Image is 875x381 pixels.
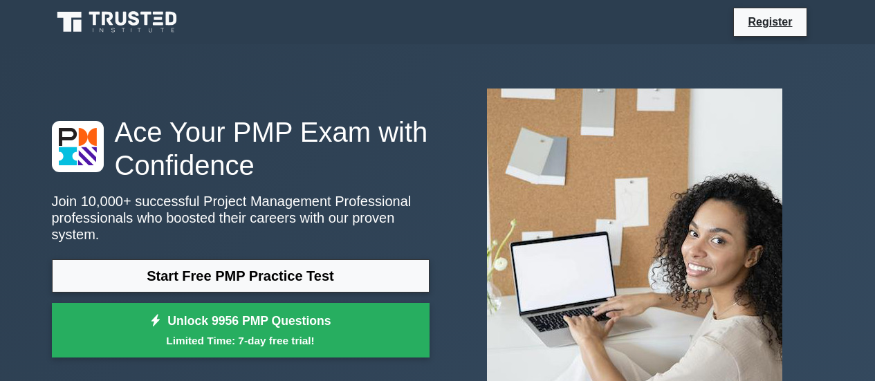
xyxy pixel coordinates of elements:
p: Join 10,000+ successful Project Management Professional professionals who boosted their careers w... [52,193,430,243]
a: Unlock 9956 PMP QuestionsLimited Time: 7-day free trial! [52,303,430,358]
a: Start Free PMP Practice Test [52,259,430,292]
h1: Ace Your PMP Exam with Confidence [52,115,430,182]
small: Limited Time: 7-day free trial! [69,333,412,349]
a: Register [739,13,800,30]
